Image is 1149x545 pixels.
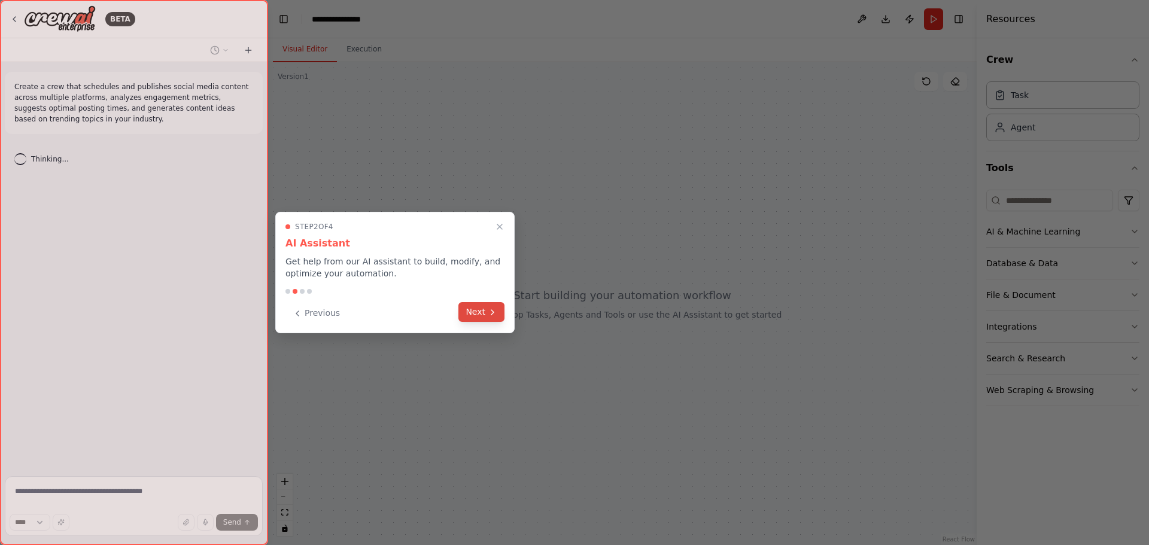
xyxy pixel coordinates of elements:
button: Previous [285,303,347,323]
h3: AI Assistant [285,236,504,251]
button: Next [458,302,504,322]
p: Get help from our AI assistant to build, modify, and optimize your automation. [285,255,504,279]
button: Close walkthrough [493,220,507,234]
button: Hide left sidebar [275,11,292,28]
span: Step 2 of 4 [295,222,333,232]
